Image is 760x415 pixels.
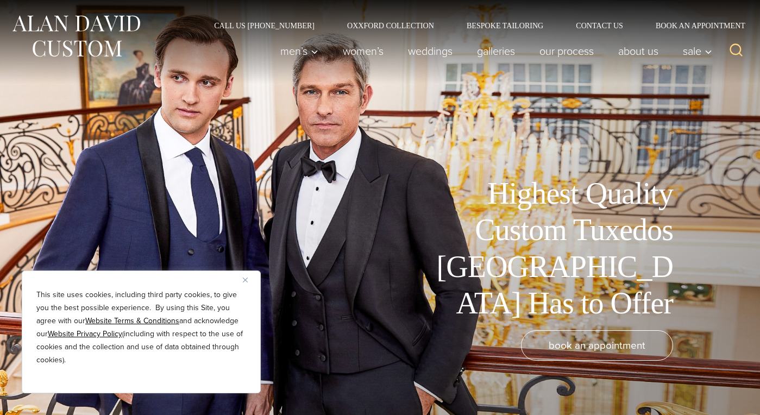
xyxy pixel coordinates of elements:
a: About Us [606,40,671,62]
a: Website Terms & Conditions [85,315,179,326]
a: weddings [396,40,465,62]
img: Close [243,278,248,282]
button: Close [243,273,256,286]
a: book an appointment [521,330,673,361]
nav: Secondary Navigation [198,22,749,29]
a: Galleries [465,40,527,62]
img: Alan David Custom [11,12,141,60]
a: Contact Us [560,22,639,29]
h1: Highest Quality Custom Tuxedos [GEOGRAPHIC_DATA] Has to Offer [429,175,673,322]
span: book an appointment [549,337,645,353]
p: This site uses cookies, including third party cookies, to give you the best possible experience. ... [36,288,246,367]
nav: Primary Navigation [268,40,718,62]
a: Our Process [527,40,606,62]
span: Sale [683,46,712,56]
a: Book an Appointment [639,22,749,29]
span: Men’s [280,46,318,56]
a: Call Us [PHONE_NUMBER] [198,22,331,29]
button: View Search Form [723,38,749,64]
a: Women’s [331,40,396,62]
a: Bespoke Tailoring [450,22,560,29]
a: Oxxford Collection [331,22,450,29]
a: Website Privacy Policy [48,328,122,339]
